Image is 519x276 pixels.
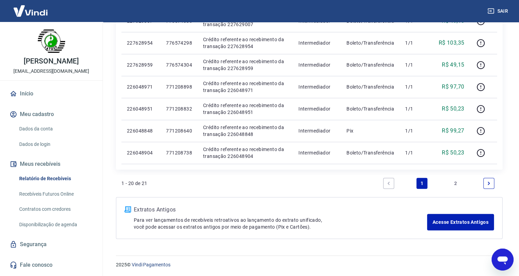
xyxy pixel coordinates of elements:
[8,157,94,172] button: Meus recebíveis
[203,36,287,50] p: Crédito referente ao recebimento da transação 227628954
[405,127,425,134] p: 1/1
[416,178,427,189] a: Page 1 is your current page
[442,105,464,113] p: R$ 50,23
[127,127,155,134] p: 226048848
[166,149,192,156] p: 771208738
[16,137,94,151] a: Dados de login
[125,206,131,212] img: ícone
[127,39,155,46] p: 227628954
[203,102,287,116] p: Crédito referente ao recebimento da transação 226048951
[439,39,464,47] p: R$ 103,35
[405,105,425,112] p: 1/1
[13,68,89,75] p: [EMAIL_ADDRESS][DOMAIN_NAME]
[127,61,155,68] p: 227628959
[298,39,335,46] p: Intermediador
[116,261,503,268] p: 2025 ©
[383,178,394,189] a: Previous page
[346,83,394,90] p: Boleto/Transferência
[166,61,192,68] p: 776574304
[8,257,94,273] a: Fale conosco
[298,127,335,134] p: Intermediador
[203,58,287,72] p: Crédito referente ao recebimento da transação 227628959
[346,61,394,68] p: Boleto/Transferência
[405,149,425,156] p: 1/1
[442,127,464,135] p: R$ 99,27
[166,105,192,112] p: 771208832
[346,127,394,134] p: Pix
[442,83,464,91] p: R$ 97,70
[405,83,425,90] p: 1/1
[134,217,427,230] p: Para ver lançamentos de recebíveis retroativos ao lançamento do extrato unificado, você pode aces...
[16,187,94,201] a: Recebíveis Futuros Online
[132,262,170,267] a: Vindi Pagamentos
[16,218,94,232] a: Disponibilização de agenda
[127,105,155,112] p: 226048951
[442,61,464,69] p: R$ 49,15
[380,175,497,192] ul: Pagination
[166,39,192,46] p: 776574298
[298,83,335,90] p: Intermediador
[298,61,335,68] p: Intermediador
[8,86,94,101] a: Início
[127,83,155,90] p: 226048971
[8,107,94,122] button: Meu cadastro
[492,249,514,271] iframe: Botão para abrir a janela de mensagens
[203,80,287,94] p: Crédito referente ao recebimento da transação 226048971
[127,149,155,156] p: 226048904
[16,202,94,216] a: Contratos com credores
[8,237,94,252] a: Segurança
[24,58,79,65] p: [PERSON_NAME]
[346,149,394,156] p: Boleto/Transferência
[346,39,394,46] p: Boleto/Transferência
[442,149,464,157] p: R$ 50,23
[16,122,94,136] a: Dados da conta
[166,127,192,134] p: 771208640
[483,178,494,189] a: Next page
[346,105,394,112] p: Boleto/Transferência
[405,61,425,68] p: 1/1
[450,178,461,189] a: Page 2
[166,83,192,90] p: 771208898
[427,214,494,230] a: Acesse Extratos Antigos
[203,146,287,160] p: Crédito referente ao recebimento da transação 226048904
[203,124,287,138] p: Crédito referente ao recebimento da transação 226048848
[121,180,148,187] p: 1 - 20 de 21
[16,172,94,186] a: Relatório de Recebíveis
[298,149,335,156] p: Intermediador
[486,5,511,18] button: Sair
[405,39,425,46] p: 1/1
[298,105,335,112] p: Intermediador
[8,0,53,21] img: Vindi
[134,206,427,214] p: Extratos Antigos
[38,27,65,55] img: 05f77479-e145-444d-9b3c-0aaf0a3ab483.jpeg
